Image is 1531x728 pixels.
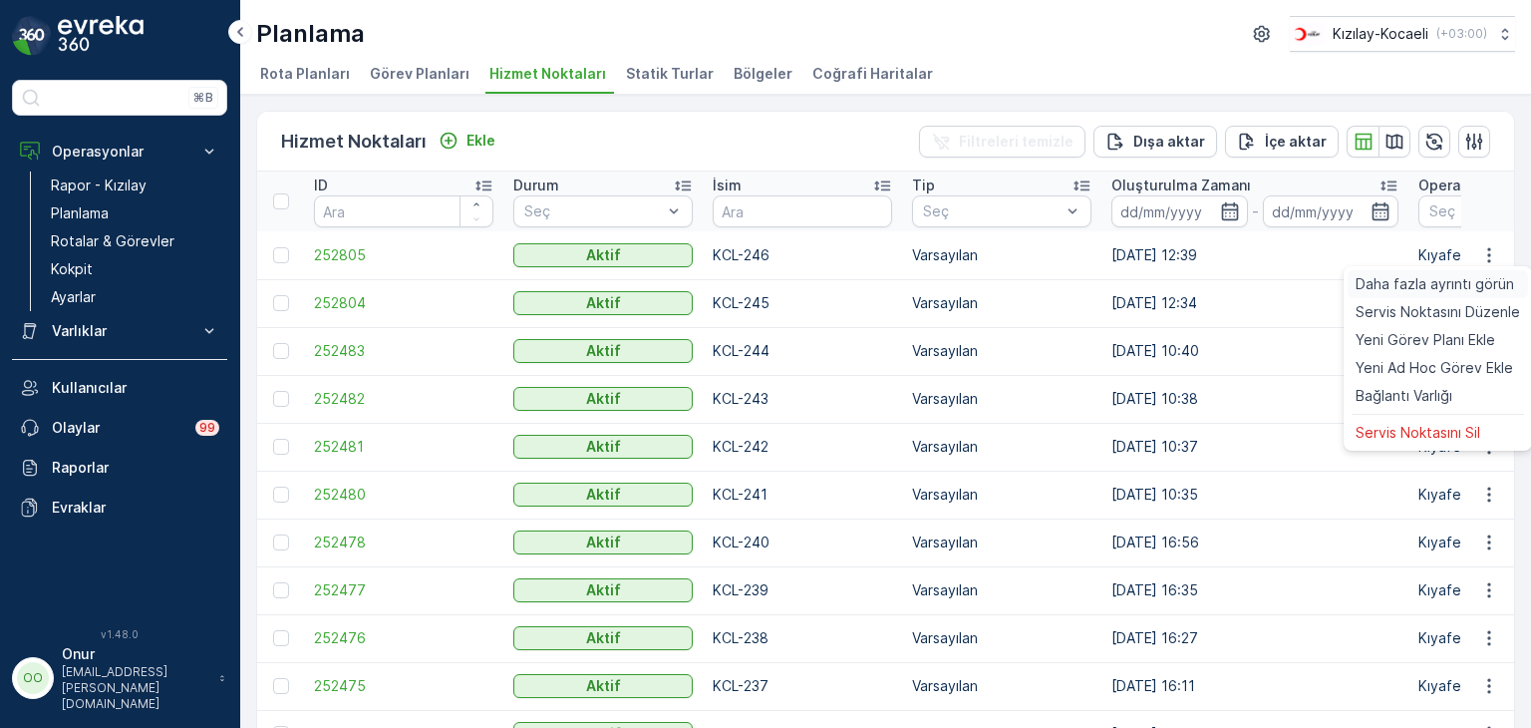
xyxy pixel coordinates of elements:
div: Toggle Row Selected [273,487,289,503]
td: Varsayılan [902,662,1101,710]
p: Dışa aktar [1133,132,1205,152]
p: Aktif [586,628,621,648]
div: Toggle Row Selected [273,343,289,359]
p: [EMAIL_ADDRESS][PERSON_NAME][DOMAIN_NAME] [62,664,209,712]
td: KCL-237 [703,662,902,710]
td: [DATE] 16:11 [1101,662,1408,710]
a: Evraklar [12,488,227,528]
span: 252476 [314,628,493,648]
td: KCL-242 [703,423,902,471]
p: Aktif [586,437,621,457]
p: Durum [513,176,559,195]
td: Varsayılan [902,566,1101,614]
input: dd/mm/yyyy [1263,195,1399,227]
span: v 1.48.0 [12,628,227,640]
a: Kokpit [43,255,227,283]
td: Varsayılan [902,614,1101,662]
td: Varsayılan [902,375,1101,423]
span: Servis Noktasını Düzenle [1356,302,1520,322]
div: Toggle Row Selected [273,439,289,455]
p: Onur [62,644,209,664]
span: Görev Planları [370,64,469,84]
button: Kızılay-Kocaeli(+03:00) [1290,16,1515,52]
span: 252477 [314,580,493,600]
p: Filtreleri temizle [959,132,1073,152]
a: Rotalar & Görevler [43,227,227,255]
img: k%C4%B1z%C4%B1lay_0jL9uU1.png [1290,23,1325,45]
div: Toggle Row Selected [273,678,289,694]
a: 252805 [314,245,493,265]
td: KCL-240 [703,519,902,566]
p: Aktif [586,341,621,361]
a: Kullanıcılar [12,368,227,408]
p: Oluşturulma Zamanı [1111,176,1251,195]
span: Yeni Ad Hoc Görev Ekle [1356,358,1513,378]
td: Varsayılan [902,423,1101,471]
span: Rota Planları [260,64,350,84]
div: Toggle Row Selected [273,391,289,407]
p: Raporlar [52,458,219,478]
td: [DATE] 16:35 [1101,566,1408,614]
td: [DATE] 16:56 [1101,519,1408,566]
button: Aktif [513,339,693,363]
td: KCL-239 [703,566,902,614]
span: Bağlantı Varlığı [1356,386,1452,406]
div: Toggle Row Selected [273,535,289,550]
td: [DATE] 10:40 [1101,327,1408,375]
button: Aktif [513,626,693,650]
span: Hizmet Noktaları [489,64,606,84]
span: 252481 [314,437,493,457]
td: KCL-243 [703,375,902,423]
td: [DATE] 12:39 [1101,231,1408,279]
p: Kızılay-Kocaeli [1333,24,1428,44]
p: Aktif [586,676,621,696]
p: Seç [524,201,662,221]
button: Aktif [513,435,693,459]
p: Ayarlar [51,287,96,307]
td: Varsayılan [902,279,1101,327]
p: Aktif [586,293,621,313]
input: dd/mm/yyyy [1111,195,1248,227]
div: Toggle Row Selected [273,247,289,263]
p: Planlama [256,18,365,50]
a: 252483 [314,341,493,361]
p: İsim [713,176,742,195]
a: Yeni Ad Hoc Görev Ekle [1348,354,1528,382]
p: Aktif [586,533,621,552]
td: Varsayılan [902,231,1101,279]
td: Varsayılan [902,519,1101,566]
span: Coğrafi Haritalar [812,64,933,84]
td: Varsayılan [902,471,1101,519]
p: ( +03:00 ) [1436,26,1487,42]
div: Toggle Row Selected [273,295,289,311]
p: Aktif [586,580,621,600]
td: KCL-244 [703,327,902,375]
p: İçe aktar [1265,132,1327,152]
td: KCL-241 [703,471,902,519]
button: Varlıklar [12,311,227,351]
button: Aktif [513,387,693,411]
td: KCL-246 [703,231,902,279]
input: Ara [713,195,892,227]
button: Aktif [513,483,693,507]
td: Varsayılan [902,327,1101,375]
p: Seç [923,201,1061,221]
td: KCL-245 [703,279,902,327]
img: logo [12,16,52,56]
td: [DATE] 10:37 [1101,423,1408,471]
a: 252482 [314,389,493,409]
div: Toggle Row Selected [273,630,289,646]
button: Aktif [513,291,693,315]
a: Planlama [43,199,227,227]
a: 252478 [314,533,493,552]
p: Aktif [586,485,621,505]
a: Rapor - Kızılay [43,172,227,199]
p: Aktif [586,245,621,265]
a: 252480 [314,485,493,505]
p: Aktif [586,389,621,409]
button: Aktif [513,674,693,698]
